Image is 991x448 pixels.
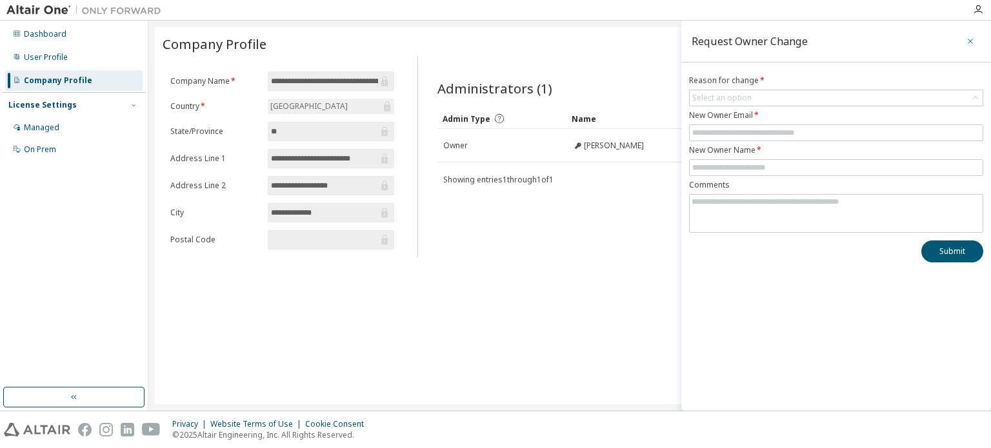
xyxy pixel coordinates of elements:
[210,419,305,429] div: Website Terms of Use
[78,423,92,436] img: facebook.svg
[268,99,350,113] div: [GEOGRAPHIC_DATA]
[24,75,92,86] div: Company Profile
[24,52,68,63] div: User Profile
[584,141,644,151] span: [PERSON_NAME]
[24,29,66,39] div: Dashboard
[437,79,552,97] span: Administrators (1)
[24,144,56,155] div: On Prem
[690,90,983,106] div: Select an option
[163,35,266,53] span: Company Profile
[170,101,260,112] label: Country
[692,36,808,46] div: Request Owner Change
[170,180,260,191] label: Address Line 2
[170,235,260,245] label: Postal Code
[689,180,983,190] label: Comments
[142,423,161,436] img: youtube.svg
[689,145,983,155] label: New Owner Name
[99,423,113,436] img: instagram.svg
[443,174,554,185] span: Showing entries 1 through 1 of 1
[24,122,59,133] div: Managed
[268,99,394,114] div: [GEOGRAPHIC_DATA]
[170,126,260,137] label: State/Province
[170,208,260,218] label: City
[6,4,168,17] img: Altair One
[170,76,260,86] label: Company Name
[170,153,260,164] label: Address Line 1
[692,93,752,103] div: Select an option
[305,419,372,429] div: Cookie Consent
[572,108,690,129] div: Name
[172,419,210,429] div: Privacy
[443,141,468,151] span: Owner
[172,429,372,440] p: © 2025 Altair Engineering, Inc. All Rights Reserved.
[121,423,134,436] img: linkedin.svg
[8,100,77,110] div: License Settings
[443,113,490,124] span: Admin Type
[689,75,983,86] label: Reason for change
[689,110,983,121] label: New Owner Email
[921,240,983,262] button: Submit
[4,423,70,436] img: altair_logo.svg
